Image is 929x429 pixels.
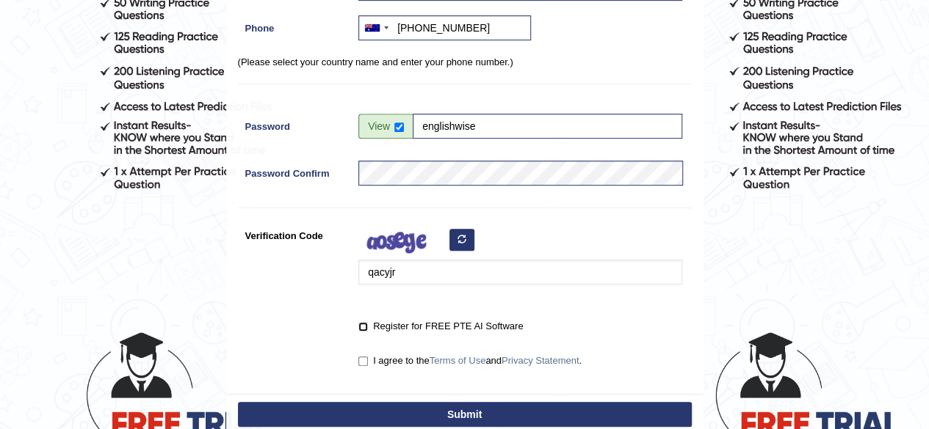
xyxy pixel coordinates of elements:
[358,322,368,331] input: Register for FREE PTE AI Software
[358,353,582,368] label: I agree to the and .
[238,114,352,133] label: Password
[358,319,523,334] label: Register for FREE PTE AI Software
[358,356,368,366] input: I agree to theTerms of UseandPrivacy Statement.
[430,355,486,366] a: Terms of Use
[238,161,352,180] label: Password Confirm
[502,355,579,366] a: Privacy Statement
[238,223,352,243] label: Verification Code
[359,16,393,40] div: Australia: +61
[238,55,692,69] p: (Please select your country name and enter your phone number.)
[394,122,404,132] input: Show/Hide Password
[238,402,692,427] button: Submit
[238,15,352,35] label: Phone
[358,15,531,40] input: +61 412 345 678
